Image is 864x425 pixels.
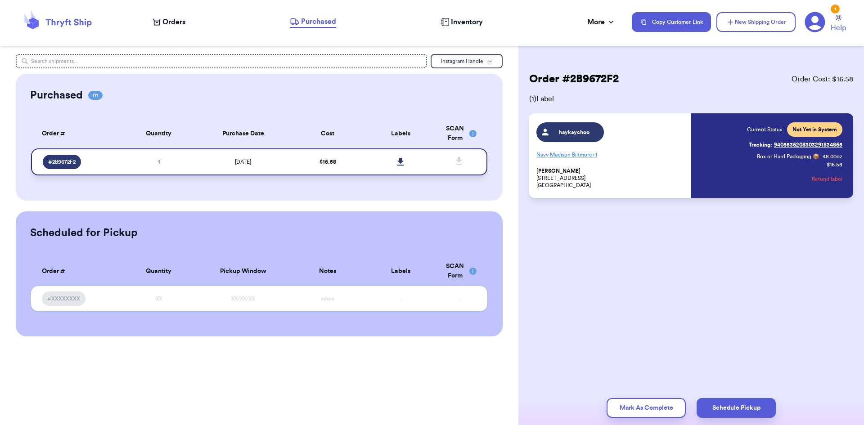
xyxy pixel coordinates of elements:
[792,126,837,133] span: Not Yet in System
[831,15,846,33] a: Help
[812,169,842,189] button: Refund label
[30,226,138,240] h2: Scheduled for Pickup
[231,296,255,301] span: XX/XX/XX
[153,17,185,27] a: Orders
[122,119,195,148] th: Quantity
[48,158,76,166] span: # 2B9672F2
[441,58,483,64] span: Instagram Handle
[291,256,364,286] th: Notes
[31,256,122,286] th: Order #
[321,296,334,301] span: xxxxx
[431,54,503,68] button: Instagram Handle
[319,159,336,165] span: $ 16.58
[162,17,185,27] span: Orders
[195,119,291,148] th: Purchase Date
[400,296,402,301] span: -
[792,74,853,85] span: Order Cost: $ 16.58
[122,256,195,286] th: Quantity
[31,119,122,148] th: Order #
[805,12,825,32] a: 1
[529,94,853,104] span: ( 1 ) Label
[529,72,619,86] h2: Order # 2B9672F2
[443,262,477,281] div: SCAN Form
[156,296,162,301] span: XX
[301,16,336,27] span: Purchased
[587,17,616,27] div: More
[441,17,483,27] a: Inventory
[451,17,483,27] span: Inventory
[607,398,686,418] button: Mark As Complete
[443,124,477,143] div: SCAN Form
[716,12,796,32] button: New Shipping Order
[30,88,83,103] h2: Purchased
[592,152,597,157] span: + 1
[195,256,291,286] th: Pickup Window
[827,161,842,168] p: $ 16.58
[235,159,251,165] span: [DATE]
[749,138,842,152] a: Tracking:9405536208303291834865
[823,153,842,160] span: 48.00 oz
[16,54,427,68] input: Search shipments...
[831,22,846,33] span: Help
[632,12,711,32] button: Copy Customer Link
[364,256,437,286] th: Labels
[290,16,336,28] a: Purchased
[459,296,461,301] span: -
[536,168,580,174] span: [PERSON_NAME]
[747,126,783,133] span: Current Status:
[536,167,686,189] p: [STREET_ADDRESS] [GEOGRAPHIC_DATA]
[158,159,160,165] span: 1
[47,295,80,302] span: #XXXXXXXX
[697,398,776,418] button: Schedule Pickup
[291,119,364,148] th: Cost
[364,119,437,148] th: Labels
[757,154,819,159] span: Box or Hard Packaging 📦
[536,148,686,162] p: Navy Madison Biltmore
[819,153,821,160] span: :
[831,4,840,13] div: 1
[553,129,596,136] span: haykaychoo
[88,91,103,100] span: 01
[749,141,772,148] span: Tracking:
